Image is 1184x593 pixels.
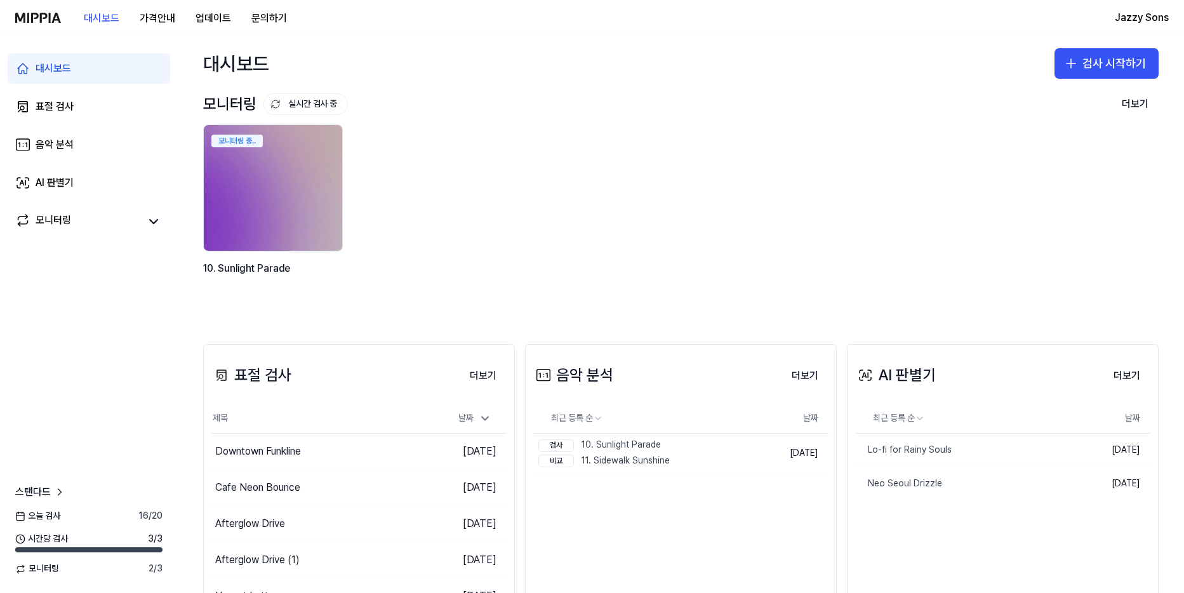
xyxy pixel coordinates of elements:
span: 오늘 검사 [15,510,60,523]
button: 더보기 [782,363,828,389]
td: [DATE] [433,434,507,470]
div: 10. Sunlight Parade [203,260,345,293]
div: 모니터링 [36,213,71,230]
a: 음악 분석 [8,130,170,160]
button: 더보기 [460,363,507,389]
td: [DATE] [769,434,828,473]
button: 더보기 [1112,91,1159,117]
td: [DATE] [1077,467,1150,500]
a: Neo Seoul Drizzle [855,467,1077,500]
td: [DATE] [433,470,507,506]
div: 음악 분석 [533,363,613,387]
div: AI 판별기 [36,175,74,190]
button: 업데이트 [185,6,241,31]
span: 스탠다드 [15,484,51,500]
span: 시간당 검사 [15,533,68,545]
div: 11. Sidewalk Sunshine [538,455,670,467]
th: 날짜 [1077,403,1150,434]
td: [DATE] [433,506,507,542]
div: 표절 검사 [211,363,291,387]
div: Afterglow Drive (1) [215,552,300,568]
div: 대시보드 [203,48,269,79]
span: 16 / 20 [138,510,163,523]
div: AI 판별기 [855,363,936,387]
button: 실시간 검사 중 [263,93,348,115]
span: 3 / 3 [148,533,163,545]
div: Lo-fi for Rainy Souls [855,444,952,456]
a: 표절 검사 [8,91,170,122]
a: 모니터링 [15,213,140,230]
button: 대시보드 [74,6,130,31]
span: 2 / 3 [149,563,163,575]
div: 검사 [538,439,574,452]
a: Lo-fi for Rainy Souls [855,434,1077,467]
div: Neo Seoul Drizzle [855,477,942,490]
div: Cafe Neon Bounce [215,480,300,495]
a: 더보기 [1103,362,1150,389]
a: AI 판별기 [8,168,170,198]
button: 가격안내 [130,6,185,31]
div: 모니터링 [203,92,348,116]
a: 더보기 [782,362,828,389]
button: Jazzy Sons [1115,10,1169,25]
th: 날짜 [769,403,828,434]
a: 업데이트 [185,1,241,36]
button: 문의하기 [241,6,297,31]
div: 날짜 [453,408,496,429]
th: 제목 [211,403,433,434]
span: 모니터링 [15,563,59,575]
a: 모니터링 중..backgroundIamge10. Sunlight Parade [203,124,345,306]
div: 대시보드 [36,61,71,76]
img: backgroundIamge [204,125,342,251]
div: Afterglow Drive [215,516,285,531]
a: 스탠다드 [15,484,66,500]
td: [DATE] [1077,434,1150,467]
div: 모니터링 중.. [211,135,263,147]
div: 10. Sunlight Parade [538,439,670,451]
a: 더보기 [460,362,507,389]
a: 대시보드 [8,53,170,84]
div: 비교 [538,455,574,467]
div: 음악 분석 [36,137,74,152]
div: Downtown Funkline [215,444,301,459]
img: logo [15,13,61,23]
a: 검사10. Sunlight Parade비교11. Sidewalk Sunshine [533,434,769,472]
button: 검사 시작하기 [1054,48,1159,79]
td: [DATE] [433,542,507,578]
button: 더보기 [1103,363,1150,389]
div: 표절 검사 [36,99,74,114]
